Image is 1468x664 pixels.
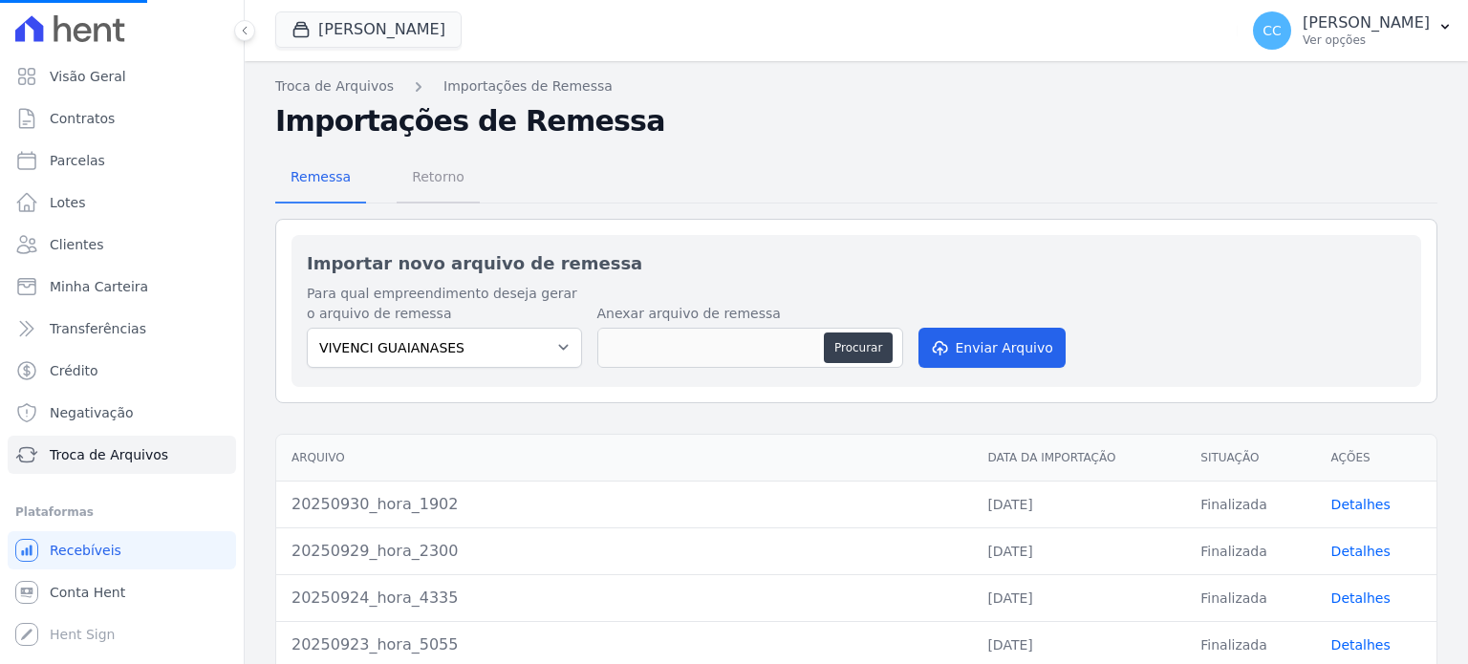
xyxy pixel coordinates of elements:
[8,141,236,180] a: Parcelas
[1303,13,1430,32] p: [PERSON_NAME]
[972,527,1185,574] td: [DATE]
[1263,24,1282,37] span: CC
[8,99,236,138] a: Contratos
[291,633,957,656] div: 20250923_hora_5055
[50,541,121,560] span: Recebíveis
[8,531,236,569] a: Recebíveis
[1331,544,1391,559] a: Detalhes
[291,493,957,516] div: 20250930_hora_1902
[50,445,168,464] span: Troca de Arquivos
[972,574,1185,621] td: [DATE]
[824,332,893,363] button: Procurar
[8,394,236,432] a: Negativação
[50,583,125,602] span: Conta Hent
[307,284,582,324] label: Para qual empreendimento deseja gerar o arquivo de remessa
[50,403,134,422] span: Negativação
[50,109,115,128] span: Contratos
[1316,435,1436,482] th: Ações
[8,183,236,222] a: Lotes
[307,250,1406,276] h2: Importar novo arquivo de remessa
[1185,435,1315,482] th: Situação
[275,76,394,96] a: Troca de Arquivos
[275,154,480,203] nav: Tab selector
[275,76,1437,96] nav: Breadcrumb
[50,319,146,338] span: Transferências
[597,304,903,324] label: Anexar arquivo de remessa
[275,11,462,48] button: [PERSON_NAME]
[8,436,236,474] a: Troca de Arquivos
[50,67,126,86] span: Visão Geral
[972,435,1185,482] th: Data da Importação
[15,501,228,524] div: Plataformas
[275,104,1437,139] h2: Importações de Remessa
[1303,32,1430,48] p: Ver opções
[1185,574,1315,621] td: Finalizada
[8,310,236,348] a: Transferências
[1331,497,1391,512] a: Detalhes
[397,154,480,203] a: Retorno
[443,76,613,96] a: Importações de Remessa
[1185,527,1315,574] td: Finalizada
[8,225,236,264] a: Clientes
[291,587,957,610] div: 20250924_hora_4335
[50,277,148,296] span: Minha Carteira
[275,154,366,203] a: Remessa
[400,158,476,196] span: Retorno
[1238,4,1468,57] button: CC [PERSON_NAME] Ver opções
[972,481,1185,527] td: [DATE]
[1331,590,1391,606] a: Detalhes
[8,352,236,390] a: Crédito
[8,573,236,611] a: Conta Hent
[8,57,236,96] a: Visão Geral
[918,328,1066,368] button: Enviar Arquivo
[279,158,362,196] span: Remessa
[276,435,972,482] th: Arquivo
[50,235,103,254] span: Clientes
[8,268,236,306] a: Minha Carteira
[1331,637,1391,653] a: Detalhes
[50,361,98,380] span: Crédito
[50,151,105,170] span: Parcelas
[50,193,86,212] span: Lotes
[1185,481,1315,527] td: Finalizada
[291,540,957,563] div: 20250929_hora_2300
